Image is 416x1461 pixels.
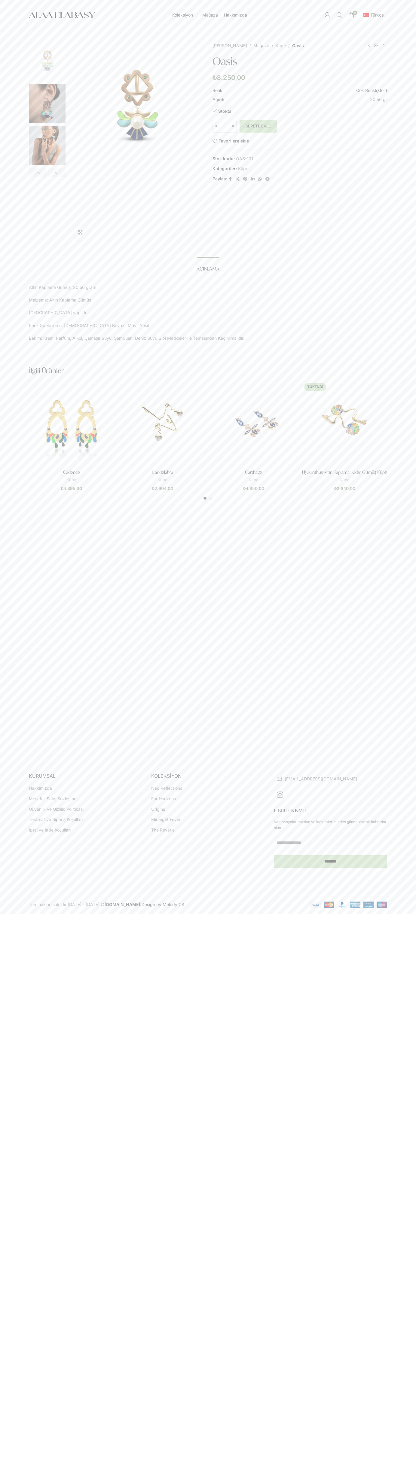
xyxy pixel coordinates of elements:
[29,322,387,329] p: Renk Spektrumu: [DEMOGRAPHIC_DATA] Beyazı, Mavi, Yeşil
[213,74,245,81] bdi: 8.250,00
[213,42,247,49] a: [PERSON_NAME]
[202,9,218,21] a: Mağaza
[29,335,387,342] p: Bakım: Krem, Parfüm, Alkol, Çamaşır Suyu, Şampuan, Deniz Suyu Gibi Maddeler İle Temasından Kaçını...
[227,175,234,183] a: Facebook sosyal bağlantısı
[243,486,246,491] span: ₺
[302,381,387,466] a: Hyacinthus Altın Kaplama Kadın Gümüş Küpe
[29,785,53,791] a: Hakkımızda
[61,486,63,491] span: ₺
[292,42,304,49] span: Oasis
[213,42,359,49] nav: Breadcrumb
[29,901,205,908] div: Tüm hakları saklıdır [DATE] - [DATE] © |
[29,12,95,17] a: Site logo
[213,156,235,161] span: Stok kodu:
[220,120,229,133] input: Ürün miktarı
[302,469,387,475] a: Hyacinthus Altın Kaplama Kadın Gümüş Küpe
[120,381,205,466] a: Candelabra
[29,297,387,303] p: Malzeme: Altın Kaplama Gümüş
[151,785,183,791] a: Neo Reflections
[117,381,208,490] div: 2 / 8
[66,477,76,483] a: Küpe
[245,469,262,475] a: Carthage
[304,383,326,391] span: Tükendi
[213,166,237,171] span: Kategoriler:
[142,902,184,907] a: Design by Melody CS
[29,366,64,375] span: İlgili ürünler
[151,827,175,833] a: The Reverie
[29,126,66,165] img: Oasis - Görsel 3
[151,796,176,802] a: Far Horizons
[274,837,387,849] input: E-posta adresi *
[363,13,369,17] img: Türkçe
[256,175,264,183] a: WhatsApp sosyal bağlantısı
[213,74,217,81] span: ₺
[380,42,387,49] a: Sonraki ürün
[359,9,390,21] div: İkincil navigasyon
[152,469,173,475] a: Candelabra
[236,156,253,161] span: OAS-101
[213,55,387,68] h1: Oasis
[172,12,193,18] span: Koleksiyon
[362,9,387,21] a: tr_TRTürkçe
[240,120,277,133] button: Sepete Ekle
[29,168,66,210] div: 4 / 5
[345,9,357,21] a: 0
[158,477,167,483] a: Küpe
[366,42,373,49] a: Önceki ürün
[29,816,83,822] a: Teslimat ve Sipariş Koşulları
[274,808,387,813] h3: E-BÜLTEN KAYIT
[340,477,350,483] a: Küpe
[105,902,140,907] a: [DOMAIN_NAME]
[274,819,387,830] p: Kampanyalarımızdan ve indirimlerimizden güncel olarak haberdar olun.
[151,806,166,812] a: Origins
[238,166,248,171] a: Küpe
[213,87,387,103] table: Ürün Ayrıntıları
[241,175,249,183] a: Pinterest sosyal bağlantısı
[213,87,222,93] span: Renk
[29,773,142,779] h5: KURUMSAL
[29,84,66,126] div: 2 / 5
[29,168,47,177] div: Previous slide
[310,902,387,908] img: payments
[29,42,66,81] img: Oasis
[197,266,219,272] span: Açıklama
[333,9,345,21] a: Arama
[213,176,227,182] span: Paylaş:
[48,168,66,177] div: Next slide
[234,175,241,183] a: X social link
[29,827,71,833] a: İptal ve İade Koşulları
[334,486,355,491] bdi: 2.640,00
[224,12,247,18] span: Hakkımızda
[203,497,206,500] li: Go to slide 1
[224,9,247,21] a: Hakkımızda
[29,168,66,207] img: Oasis - Görsel 4
[277,776,387,782] a: Liste öğesi bağlantısı
[211,381,296,466] a: Carthage
[213,139,249,143] a: Favorilere ekle
[274,788,286,802] a: Instagram sosyal bağlantısı
[152,486,154,491] span: ₺
[243,486,264,491] bdi: 4.950,00
[299,381,390,490] div: 4 / 8
[172,9,196,21] a: Koleksiyon
[202,12,218,18] span: Mağaza
[29,806,84,812] a: Güvenlik ve Gizlilik Politikası
[213,96,225,103] span: Ağırlık
[29,84,66,123] img: Oasis - Görsel 2
[151,816,181,822] a: Midnight Fever
[29,381,114,466] a: Cadence
[378,88,387,93] a: Gold
[210,497,213,500] li: Go to slide 2
[151,773,265,779] h5: KOLEKSİYON
[152,486,173,491] bdi: 2.904,00
[370,96,387,103] p: 20,56 gr
[213,109,387,114] p: Stokta
[98,9,321,21] div: Ana yönlendirici
[356,88,377,93] a: Çok Renkli
[276,42,286,49] a: Küpe
[249,477,258,483] a: Küpe
[67,42,205,177] div: 1 / 5
[334,486,337,491] span: ₺
[370,12,384,17] span: Türkçe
